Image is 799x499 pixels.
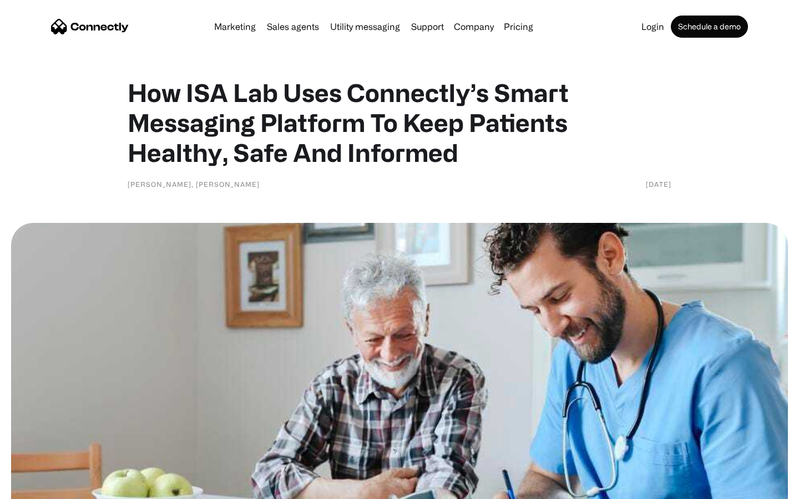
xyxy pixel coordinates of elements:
[451,19,497,34] div: Company
[671,16,748,38] a: Schedule a demo
[407,22,448,31] a: Support
[637,22,669,31] a: Login
[646,179,671,190] div: [DATE]
[128,78,671,167] h1: How ISA Lab Uses Connectly’s Smart Messaging Platform To Keep Patients Healthy, Safe And Informed
[128,179,260,190] div: [PERSON_NAME], [PERSON_NAME]
[11,480,67,495] aside: Language selected: English
[326,22,404,31] a: Utility messaging
[499,22,538,31] a: Pricing
[22,480,67,495] ul: Language list
[262,22,323,31] a: Sales agents
[210,22,260,31] a: Marketing
[454,19,494,34] div: Company
[51,18,129,35] a: home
